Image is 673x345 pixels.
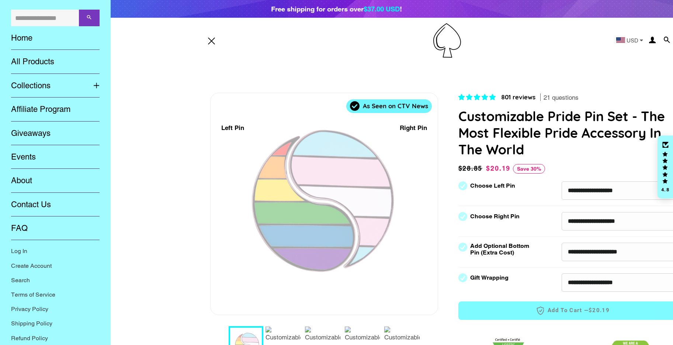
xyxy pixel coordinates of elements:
[544,93,579,102] span: 21 questions
[6,74,88,98] a: Collections
[470,182,515,189] label: Choose Left Pin
[486,164,510,172] span: $20.19
[6,259,105,273] a: Create Account
[433,23,461,58] img: Pin-Ace
[458,163,485,174] span: $28.85
[6,216,105,240] a: FAQ
[470,243,532,256] label: Add Optional Bottom Pin (Extra Cost)
[211,93,438,315] div: 1 / 7
[627,38,638,43] span: USD
[271,4,402,14] div: Free shipping for orders over !
[6,26,105,50] a: Home
[661,187,670,192] div: 4.8
[6,302,105,316] a: Privacy Policy
[501,93,535,101] span: 801 reviews
[6,98,105,121] a: Affiliate Program
[513,164,545,174] span: Save 30%
[400,123,427,133] div: Right Pin
[458,93,497,101] span: 4.83 stars
[589,307,610,314] span: $20.19
[6,50,105,74] a: All Products
[6,169,105,192] a: About
[6,122,105,145] a: Giveaways
[6,145,105,169] a: Events
[6,244,105,258] a: Log In
[6,273,105,287] a: Search
[470,213,520,220] label: Choose Right Pin
[6,287,105,302] a: Terms of Service
[658,136,673,198] div: Click to open Judge.me floating reviews tab
[364,5,400,13] span: $37.00 USD
[11,10,79,26] input: Search our store
[470,274,509,281] label: Gift Wrapping
[6,193,105,216] a: Contact Us
[6,316,105,331] a: Shipping Policy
